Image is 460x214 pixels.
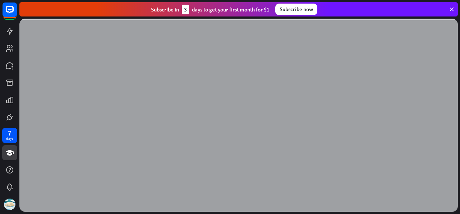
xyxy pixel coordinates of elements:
[8,130,11,136] div: 7
[182,5,189,14] div: 3
[151,5,270,14] div: Subscribe in days to get your first month for $1
[2,128,17,143] a: 7 days
[6,136,13,141] div: days
[275,4,317,15] div: Subscribe now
